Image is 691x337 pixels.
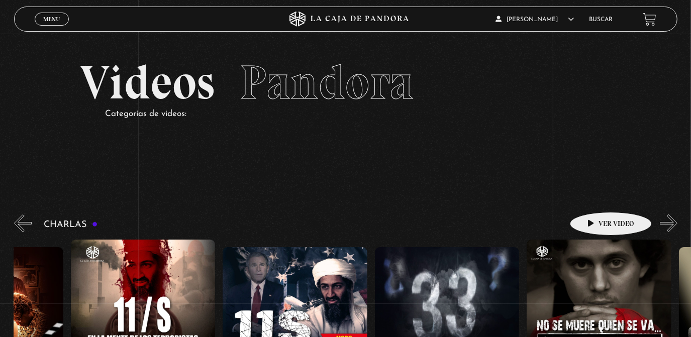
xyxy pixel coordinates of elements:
p: Categorías de videos: [106,106,611,122]
h2: Videos [80,59,611,106]
span: Pandora [240,54,414,111]
span: [PERSON_NAME] [496,17,574,23]
span: Cerrar [40,25,63,32]
button: Previous [14,214,32,232]
a: Buscar [589,17,613,23]
a: View your shopping cart [643,13,656,26]
span: Menu [43,16,60,22]
button: Next [660,214,677,232]
h3: Charlas [44,220,98,230]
